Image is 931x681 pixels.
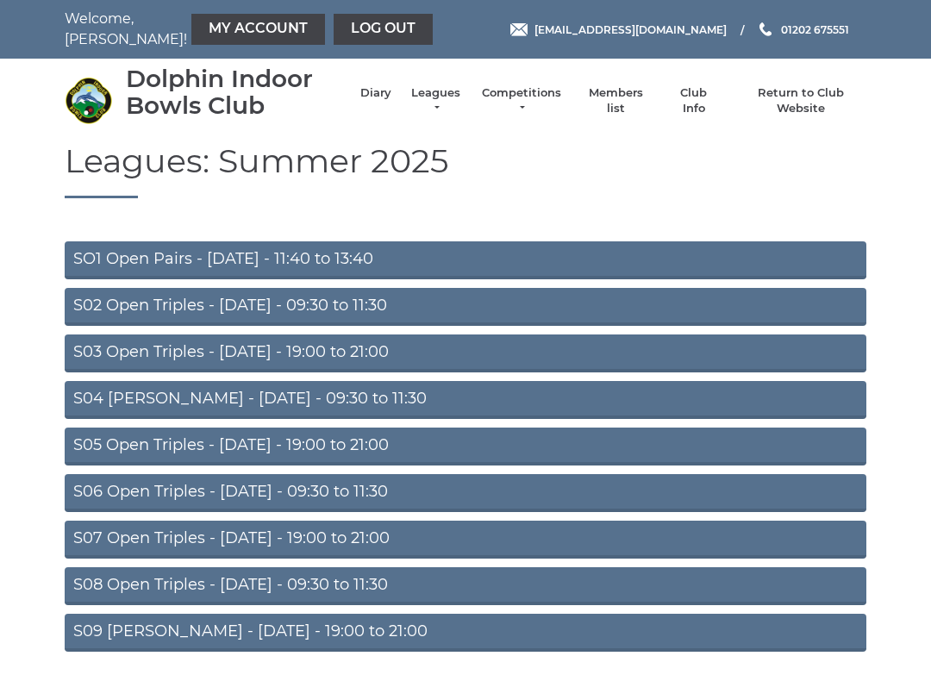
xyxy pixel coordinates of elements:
a: S05 Open Triples - [DATE] - 19:00 to 21:00 [65,428,866,465]
a: S02 Open Triples - [DATE] - 09:30 to 11:30 [65,288,866,326]
a: S07 Open Triples - [DATE] - 19:00 to 21:00 [65,521,866,559]
span: [EMAIL_ADDRESS][DOMAIN_NAME] [534,22,727,35]
img: Dolphin Indoor Bowls Club [65,77,112,124]
a: Leagues [409,85,463,116]
a: S04 [PERSON_NAME] - [DATE] - 09:30 to 11:30 [65,381,866,419]
a: Email [EMAIL_ADDRESS][DOMAIN_NAME] [510,22,727,38]
a: S03 Open Triples - [DATE] - 19:00 to 21:00 [65,334,866,372]
span: 01202 675551 [781,22,849,35]
a: Competitions [480,85,563,116]
a: Log out [334,14,433,45]
a: My Account [191,14,325,45]
a: S08 Open Triples - [DATE] - 09:30 to 11:30 [65,567,866,605]
a: Return to Club Website [736,85,866,116]
nav: Welcome, [PERSON_NAME]! [65,9,384,50]
a: Club Info [669,85,719,116]
a: SO1 Open Pairs - [DATE] - 11:40 to 13:40 [65,241,866,279]
img: Email [510,23,528,36]
a: Members list [579,85,651,116]
a: S06 Open Triples - [DATE] - 09:30 to 11:30 [65,474,866,512]
a: Phone us 01202 675551 [757,22,849,38]
h1: Leagues: Summer 2025 [65,143,866,199]
a: S09 [PERSON_NAME] - [DATE] - 19:00 to 21:00 [65,614,866,652]
img: Phone us [759,22,772,36]
div: Dolphin Indoor Bowls Club [126,66,343,119]
a: Diary [360,85,391,101]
